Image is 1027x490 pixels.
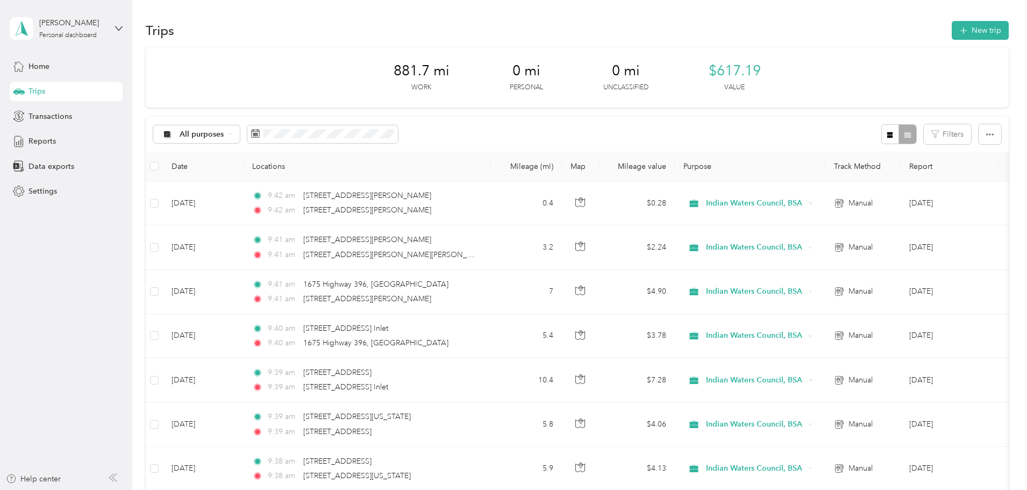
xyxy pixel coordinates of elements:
[825,152,901,181] th: Track Method
[706,418,804,430] span: Indian Waters Council, BSA
[848,197,873,209] span: Manual
[180,131,224,138] span: All purposes
[706,374,804,386] span: Indian Waters Council, BSA
[268,234,298,246] span: 9:41 am
[491,181,562,225] td: 0.4
[163,225,244,269] td: [DATE]
[709,62,761,80] span: $617.19
[491,225,562,269] td: 3.2
[848,374,873,386] span: Manual
[28,61,49,72] span: Home
[706,242,804,253] span: Indian Waters Council, BSA
[268,337,298,349] span: 9:40 am
[28,161,74,172] span: Data exports
[303,191,431,200] span: [STREET_ADDRESS][PERSON_NAME]
[706,286,804,297] span: Indian Waters Council, BSA
[600,402,675,446] td: $4.06
[848,330,873,342] span: Manual
[510,83,543,93] p: Personal
[268,190,298,202] span: 9:42 am
[706,197,804,209] span: Indian Waters Council, BSA
[901,152,999,181] th: Report
[303,294,431,303] span: [STREET_ADDRESS][PERSON_NAME]
[967,430,1027,490] iframe: Everlance-gr Chat Button Frame
[303,427,372,436] span: [STREET_ADDRESS]
[603,83,648,93] p: Unclassified
[303,412,411,421] span: [STREET_ADDRESS][US_STATE]
[706,330,804,342] span: Indian Waters Council, BSA
[163,152,244,181] th: Date
[600,181,675,225] td: $0.28
[303,382,388,392] span: [STREET_ADDRESS] Inlet
[163,314,244,358] td: [DATE]
[512,62,540,80] span: 0 mi
[600,358,675,402] td: $7.28
[848,463,873,474] span: Manual
[901,225,999,269] td: Aug 2025
[268,279,298,290] span: 9:41 am
[244,152,491,181] th: Locations
[268,426,298,438] span: 9:39 am
[303,205,431,215] span: [STREET_ADDRESS][PERSON_NAME]
[303,471,411,480] span: [STREET_ADDRESS][US_STATE]
[163,402,244,446] td: [DATE]
[303,235,431,244] span: [STREET_ADDRESS][PERSON_NAME]
[39,32,97,39] div: Personal dashboard
[394,62,450,80] span: 881.7 mi
[491,314,562,358] td: 5.4
[303,338,448,347] span: 1675 Highway 396, [GEOGRAPHIC_DATA]
[303,324,388,333] span: [STREET_ADDRESS] Inlet
[491,152,562,181] th: Mileage (mi)
[28,111,72,122] span: Transactions
[848,242,873,253] span: Manual
[28,186,57,197] span: Settings
[6,473,61,485] button: Help center
[303,368,372,377] span: [STREET_ADDRESS]
[28,136,56,147] span: Reports
[268,456,298,467] span: 9:38 am
[303,250,491,259] span: [STREET_ADDRESS][PERSON_NAME][PERSON_NAME]
[163,181,244,225] td: [DATE]
[706,463,804,474] span: Indian Waters Council, BSA
[268,367,298,379] span: 9:39 am
[901,314,999,358] td: Aug 2025
[268,470,298,482] span: 9:38 am
[491,358,562,402] td: 10.4
[901,402,999,446] td: Aug 2025
[562,152,600,181] th: Map
[268,293,298,305] span: 9:41 am
[303,457,372,466] span: [STREET_ADDRESS]
[924,124,971,144] button: Filters
[848,286,873,297] span: Manual
[268,381,298,393] span: 9:39 am
[901,181,999,225] td: Aug 2025
[600,225,675,269] td: $2.24
[268,323,298,335] span: 9:40 am
[163,270,244,314] td: [DATE]
[491,402,562,446] td: 5.8
[39,17,106,29] div: [PERSON_NAME]
[848,418,873,430] span: Manual
[303,280,448,289] span: 1675 Highway 396, [GEOGRAPHIC_DATA]
[268,204,298,216] span: 9:42 am
[901,270,999,314] td: Aug 2025
[600,270,675,314] td: $4.90
[411,83,431,93] p: Work
[268,249,298,261] span: 9:41 am
[612,62,640,80] span: 0 mi
[675,152,825,181] th: Purpose
[268,411,298,423] span: 9:39 am
[952,21,1009,40] button: New trip
[901,358,999,402] td: Aug 2025
[600,314,675,358] td: $3.78
[28,86,45,97] span: Trips
[163,358,244,402] td: [DATE]
[600,152,675,181] th: Mileage value
[146,25,174,36] h1: Trips
[724,83,745,93] p: Value
[491,270,562,314] td: 7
